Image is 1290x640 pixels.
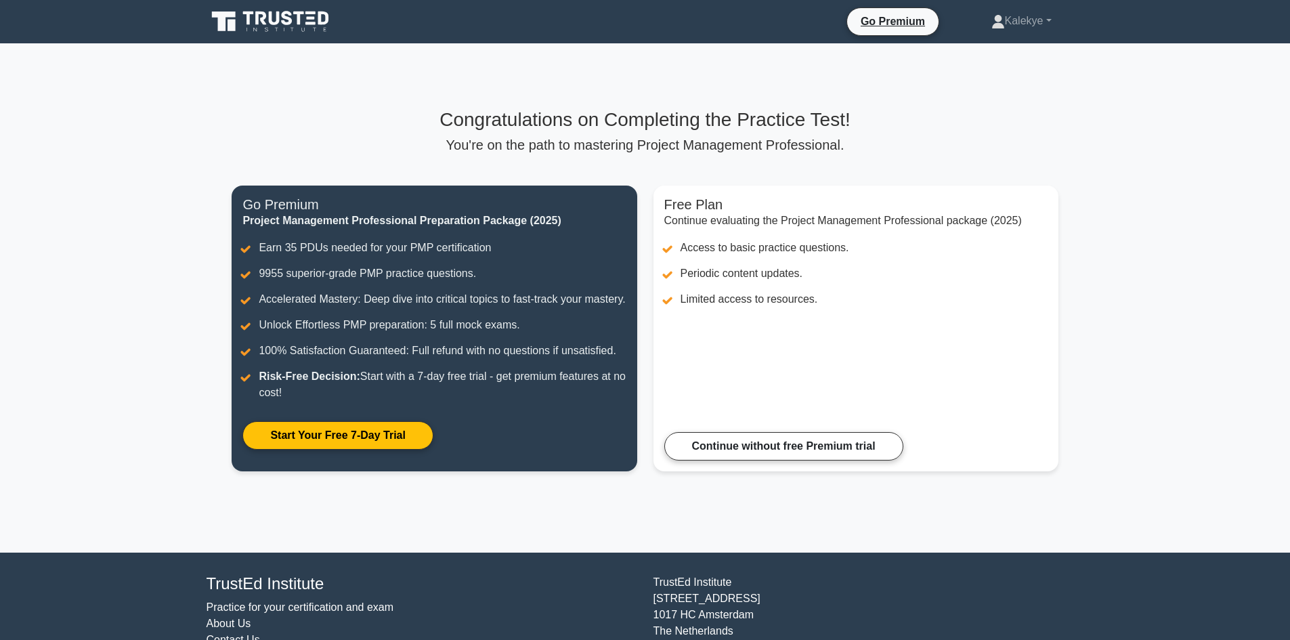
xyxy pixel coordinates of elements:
a: Start Your Free 7-Day Trial [242,421,433,450]
a: Go Premium [853,13,933,30]
h4: TrustEd Institute [207,574,637,594]
a: Continue without free Premium trial [664,432,903,461]
a: Kalekye [959,7,1084,35]
h3: Congratulations on Completing the Practice Test! [232,108,1058,131]
a: Practice for your certification and exam [207,601,394,613]
p: You're on the path to mastering Project Management Professional. [232,137,1058,153]
a: About Us [207,618,251,629]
